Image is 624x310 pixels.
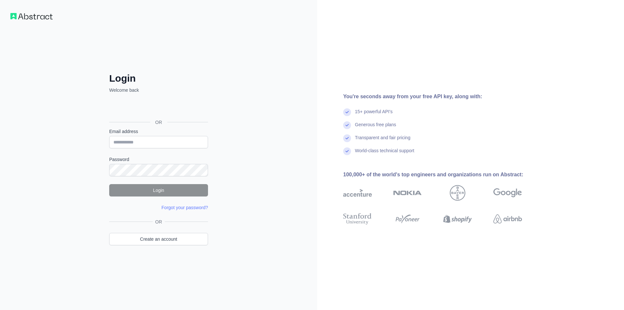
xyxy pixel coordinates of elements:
[109,87,208,93] p: Welcome back
[150,119,167,126] span: OR
[343,108,351,116] img: check mark
[109,184,208,196] button: Login
[355,134,410,147] div: Transparent and fair pricing
[493,212,522,226] img: airbnb
[393,185,422,201] img: nokia
[10,13,53,20] img: Workflow
[393,212,422,226] img: payoneer
[343,185,372,201] img: accenture
[355,108,393,121] div: 15+ powerful API's
[343,121,351,129] img: check mark
[153,219,165,225] span: OR
[493,185,522,201] img: google
[106,101,210,115] iframe: Nút Đăng nhập bằng Google
[343,171,543,179] div: 100,000+ of the world's top engineers and organizations run on Abstract:
[109,156,208,163] label: Password
[162,205,208,210] a: Forgot your password?
[109,73,208,84] h2: Login
[355,147,414,160] div: World-class technical support
[109,128,208,135] label: Email address
[355,121,396,134] div: Generous free plans
[343,134,351,142] img: check mark
[343,147,351,155] img: check mark
[443,212,472,226] img: shopify
[343,212,372,226] img: stanford university
[343,93,543,101] div: You're seconds away from your free API key, along with:
[450,185,465,201] img: bayer
[109,233,208,245] a: Create an account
